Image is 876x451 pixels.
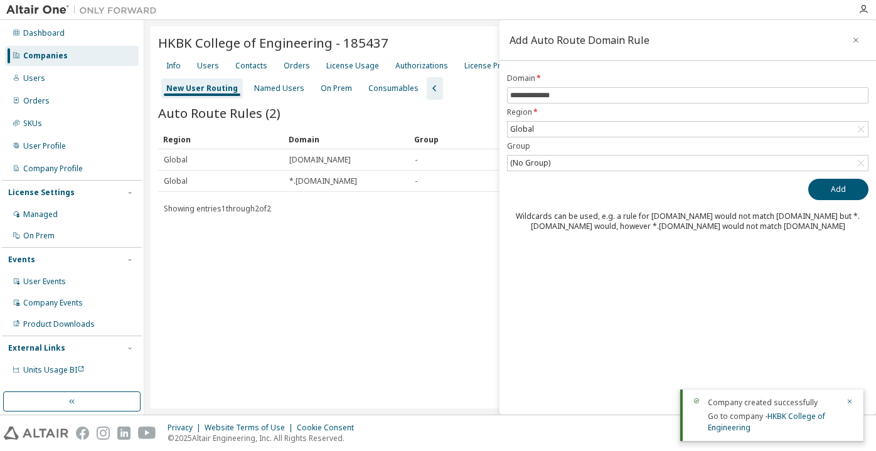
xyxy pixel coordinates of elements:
[4,427,68,440] img: altair_logo.svg
[8,343,65,353] div: External Links
[197,61,219,71] div: Users
[368,83,419,93] div: Consumables
[158,34,388,51] span: HKBK College of Engineering - 185437
[414,129,827,149] div: Group
[507,211,868,231] div: Wildcards can be used, e.g. a rule for [DOMAIN_NAME] would not match [DOMAIN_NAME] but *.[DOMAIN_...
[808,179,868,200] button: Add
[23,141,66,151] div: User Profile
[297,423,361,433] div: Cookie Consent
[510,35,649,45] div: Add Auto Route Domain Rule
[76,427,89,440] img: facebook.svg
[23,277,66,287] div: User Events
[321,83,352,93] div: On Prem
[415,176,417,186] span: -
[23,210,58,220] div: Managed
[23,164,83,174] div: Company Profile
[415,155,417,165] span: -
[23,319,95,329] div: Product Downloads
[508,156,552,170] div: (No Group)
[708,411,825,433] a: HKBK College of Engineering
[23,119,42,129] div: SKUs
[326,61,379,71] div: License Usage
[164,176,188,186] span: Global
[8,255,35,265] div: Events
[289,129,404,149] div: Domain
[508,122,868,137] div: Global
[6,4,163,16] img: Altair One
[164,155,188,165] span: Global
[166,83,238,93] div: New User Routing
[117,427,131,440] img: linkedin.svg
[23,364,85,375] span: Units Usage BI
[395,61,448,71] div: Authorizations
[158,104,280,122] span: Auto Route Rules (2)
[235,61,267,71] div: Contacts
[97,427,110,440] img: instagram.svg
[168,433,361,443] p: © 2025 Altair Engineering, Inc. All Rights Reserved.
[464,61,519,71] div: License Priority
[138,427,156,440] img: youtube.svg
[23,28,65,38] div: Dashboard
[205,423,297,433] div: Website Terms of Use
[23,73,45,83] div: Users
[289,176,357,186] span: *.[DOMAIN_NAME]
[708,411,825,433] span: Go to company -
[23,51,68,61] div: Companies
[163,129,279,149] div: Region
[507,141,868,151] label: Group
[166,61,181,71] div: Info
[168,423,205,433] div: Privacy
[289,155,351,165] span: [DOMAIN_NAME]
[507,107,868,117] label: Region
[508,156,868,171] div: (No Group)
[507,73,868,83] label: Domain
[23,298,83,308] div: Company Events
[8,188,75,198] div: License Settings
[708,397,838,408] div: Company created successfully
[254,83,304,93] div: Named Users
[23,231,55,241] div: On Prem
[23,96,50,106] div: Orders
[164,203,271,214] span: Showing entries 1 through 2 of 2
[508,122,536,136] div: Global
[284,61,310,71] div: Orders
